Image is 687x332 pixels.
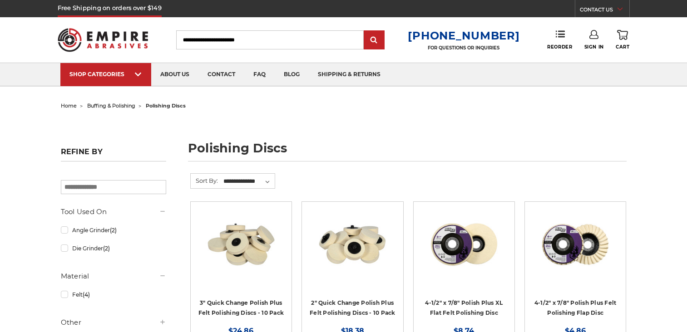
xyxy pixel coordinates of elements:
[205,208,277,281] img: 3 inch polishing felt roloc discs
[584,44,604,50] span: Sign In
[580,5,629,17] a: CONTACT US
[616,44,629,50] span: Cart
[61,271,166,282] h5: Material
[309,63,390,86] a: shipping & returns
[198,63,244,86] a: contact
[616,30,629,50] a: Cart
[103,245,110,252] span: (2)
[197,208,285,296] a: 3 inch polishing felt roloc discs
[539,208,612,281] img: buffing and polishing felt flap disc
[191,174,218,187] label: Sort By:
[198,299,284,317] a: 3" Quick Change Polish Plus Felt Polishing Discs - 10 Pack
[61,206,166,217] h5: Tool Used On
[310,299,395,317] a: 2" Quick Change Polish Plus Felt Polishing Discs - 10 Pack
[531,208,619,296] a: buffing and polishing felt flap disc
[244,63,275,86] a: faq
[61,317,166,328] h5: Other
[544,235,607,254] a: Quick view
[408,45,519,51] p: FOR QUESTIONS OR INQUIRIES
[275,63,309,86] a: blog
[534,299,617,317] a: 4-1/2" x 7/8" Polish Plus Felt Polishing Flap Disc
[547,44,572,50] span: Reorder
[61,287,166,303] a: Felt(4)
[210,235,272,254] a: Quick view
[69,71,142,78] div: SHOP CATEGORIES
[188,142,627,161] h1: polishing discs
[83,291,90,298] span: (4)
[222,175,275,188] select: Sort By:
[61,240,166,256] a: Die Grinder(2)
[425,299,503,317] a: 4-1/2" x 7/8" Polish Plus XL Flat Felt Polishing Disc
[428,208,500,281] img: 4.5 inch extra thick felt disc
[547,30,572,49] a: Reorder
[321,235,384,254] a: Quick view
[316,208,389,281] img: 2" Roloc Polishing Felt Discs
[151,63,198,86] a: about us
[61,103,77,109] a: home
[433,235,495,254] a: Quick view
[87,103,135,109] a: buffing & polishing
[408,29,519,42] a: [PHONE_NUMBER]
[61,147,166,161] h5: Refine by
[58,22,148,58] img: Empire Abrasives
[110,227,117,234] span: (2)
[420,208,508,296] a: 4.5 inch extra thick felt disc
[61,222,166,238] a: Angle Grinder(2)
[146,103,186,109] span: polishing discs
[308,208,396,296] a: 2" Roloc Polishing Felt Discs
[365,31,383,49] input: Submit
